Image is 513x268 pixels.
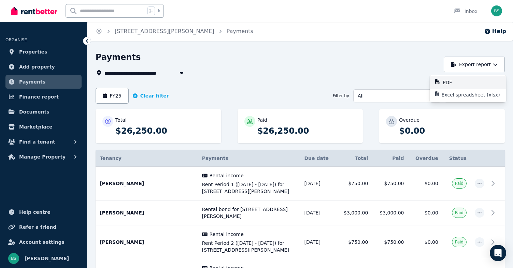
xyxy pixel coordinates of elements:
[372,150,408,167] th: Paid
[430,75,506,102] div: Export report
[19,63,55,71] span: Add property
[25,254,69,263] span: [PERSON_NAME]
[8,253,19,264] img: Brittaney shepherd
[19,48,47,56] span: Properties
[100,180,194,187] p: [PERSON_NAME]
[210,231,244,238] span: Rental income
[358,92,427,99] span: All
[300,150,337,167] th: Due date
[5,150,82,164] button: Manage Property
[100,209,194,216] p: [PERSON_NAME]
[300,167,337,200] td: [DATE]
[19,93,59,101] span: Finance report
[19,238,65,246] span: Account settings
[202,155,228,161] span: Payments
[115,28,214,34] a: [STREET_ADDRESS][PERSON_NAME]
[5,135,82,149] button: Find a tenant
[5,235,82,249] a: Account settings
[5,60,82,74] a: Add property
[202,240,296,253] span: Rent Period 2 ([DATE] - [DATE]) for [STREET_ADDRESS][PERSON_NAME]
[19,138,55,146] span: Find a tenant
[257,125,356,136] p: $26,250.00
[5,205,82,219] a: Help centre
[202,206,296,220] span: Rental bond for [STREET_ADDRESS][PERSON_NAME]
[490,245,506,261] div: Open Intercom Messenger
[408,150,442,167] th: Overdue
[96,88,129,104] button: FY25
[19,153,66,161] span: Manage Property
[115,125,214,136] p: $26,250.00
[336,200,372,225] td: $3,000.00
[491,5,502,16] img: Brittaney shepherd
[353,89,441,102] button: All
[5,90,82,104] a: Finance report
[443,79,457,86] p: PDF
[484,27,506,35] button: Help
[425,181,438,186] span: $0.00
[300,225,337,259] td: [DATE]
[455,239,464,245] span: Paid
[399,117,419,123] p: Overdue
[5,220,82,234] a: Refer a friend
[442,150,471,167] th: Status
[257,117,267,123] p: Paid
[96,52,141,63] h1: Payments
[372,225,408,259] td: $750.00
[5,45,82,59] a: Properties
[100,239,194,245] p: [PERSON_NAME]
[11,6,57,16] img: RentBetter
[444,57,505,72] button: Export report
[425,210,438,215] span: $0.00
[336,225,372,259] td: $750.00
[115,117,127,123] p: Total
[210,172,244,179] span: Rental income
[399,125,498,136] p: $0.00
[158,8,160,14] span: k
[300,200,337,225] td: [DATE]
[333,93,349,99] span: Filter by
[372,200,408,225] td: $3,000.00
[19,108,49,116] span: Documents
[5,105,82,119] a: Documents
[19,123,52,131] span: Marketplace
[425,239,438,245] span: $0.00
[19,223,56,231] span: Refer a friend
[442,91,505,98] p: Excel spreadsheet (xlsx)
[5,75,82,89] a: Payments
[336,167,372,200] td: $750.00
[19,78,45,86] span: Payments
[454,8,478,15] div: Inbox
[455,181,464,186] span: Paid
[336,150,372,167] th: Total
[19,208,51,216] span: Help centre
[227,28,253,34] a: Payments
[455,210,464,215] span: Paid
[96,150,198,167] th: Tenancy
[133,92,169,99] button: Clear filter
[87,22,261,41] nav: Breadcrumb
[5,38,27,42] span: ORGANISE
[5,120,82,134] a: Marketplace
[372,167,408,200] td: $750.00
[202,181,296,195] span: Rent Period 1 ([DATE] - [DATE]) for [STREET_ADDRESS][PERSON_NAME]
